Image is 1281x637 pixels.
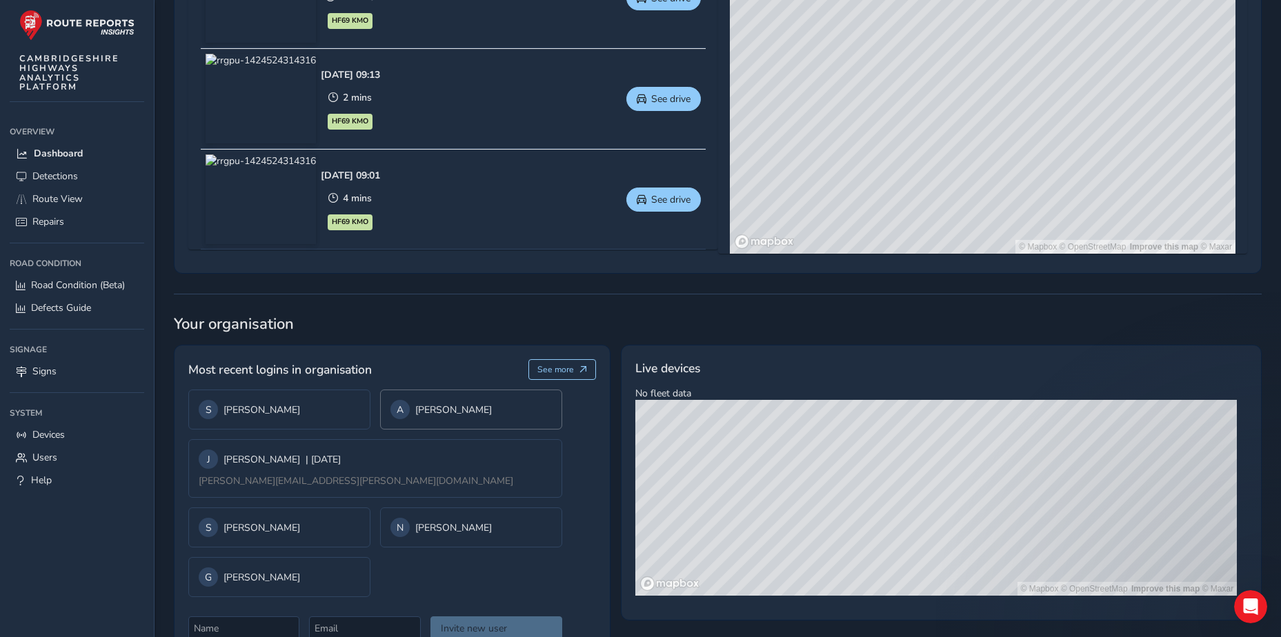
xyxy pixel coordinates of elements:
[10,403,144,423] div: System
[390,518,552,537] div: [PERSON_NAME]
[626,188,701,212] button: See drive
[10,339,144,360] div: Signage
[10,423,144,446] a: Devices
[206,403,212,416] span: S
[321,68,380,81] div: [DATE] 09:13
[32,192,83,205] span: Route View
[199,567,360,587] div: [PERSON_NAME]
[10,446,144,469] a: Users
[332,216,368,228] span: HF69 KMO
[32,365,57,378] span: Signs
[10,296,144,319] a: Defects Guide
[32,428,65,441] span: Devices
[537,364,574,375] span: See more
[19,54,119,92] span: CAMBRIDGESHIRE HIGHWAYS ANALYTICS PLATFORM
[31,301,91,314] span: Defects Guide
[1234,590,1267,623] iframe: Intercom live chat
[10,253,144,274] div: Road Condition
[10,469,144,492] a: Help
[528,359,597,380] button: See more
[31,474,52,487] span: Help
[10,142,144,165] a: Dashboard
[205,571,212,584] span: G
[10,165,144,188] a: Detections
[206,154,316,244] img: rrgpu-1424524314316
[397,403,404,416] span: A
[635,359,700,377] span: Live devices
[397,521,404,534] span: N
[306,453,341,466] span: | [DATE]
[199,400,360,419] div: [PERSON_NAME]
[199,449,341,469] div: [PERSON_NAME]
[206,521,212,534] span: S
[10,210,144,233] a: Repairs
[207,453,210,466] span: J
[343,192,372,205] span: 4 mins
[10,188,144,210] a: Route View
[32,170,78,183] span: Detections
[32,215,64,228] span: Repairs
[206,54,316,143] img: rrgpu-1424524314316
[390,400,552,419] div: [PERSON_NAME]
[10,360,144,383] a: Signs
[199,474,513,487] span: [PERSON_NAME][EMAIL_ADDRESS][PERSON_NAME][DOMAIN_NAME]
[188,361,372,378] span: Most recent logins in organisation
[174,314,1262,334] span: Your organisation
[10,121,144,142] div: Overview
[332,15,368,26] span: HF69 KMO
[34,147,83,160] span: Dashboard
[651,193,691,206] span: See drive
[626,87,701,111] button: See drive
[32,451,57,464] span: Users
[332,116,368,127] span: HF69 KMO
[343,91,372,104] span: 2 mins
[621,345,1262,620] div: No fleet data
[31,279,125,292] span: Road Condition (Beta)
[321,169,380,182] div: [DATE] 09:01
[10,274,144,296] a: Road Condition (Beta)
[199,518,360,537] div: [PERSON_NAME]
[19,10,135,41] img: rr logo
[651,92,691,105] span: See drive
